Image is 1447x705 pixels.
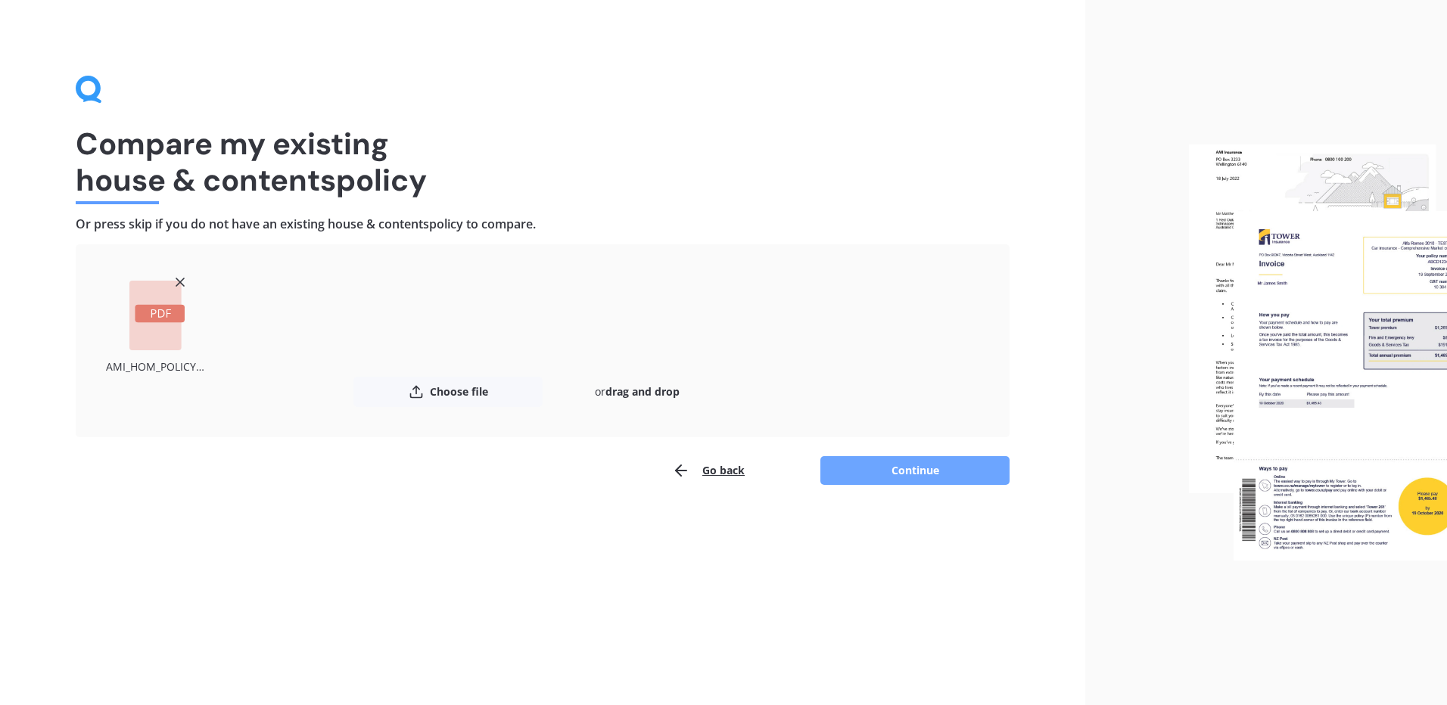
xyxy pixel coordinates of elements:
[106,356,208,377] div: AMI_HOM_POLICY_SCHEDULE_HOMA01724704_20250926104227985.pdf
[353,377,543,407] button: Choose file
[605,384,680,399] b: drag and drop
[672,455,745,486] button: Go back
[1189,144,1447,561] img: files.webp
[543,377,732,407] div: or
[76,126,1010,198] h1: Compare my existing house & contents policy
[820,456,1010,485] button: Continue
[76,216,1010,232] h4: Or press skip if you do not have an existing house & contents policy to compare.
